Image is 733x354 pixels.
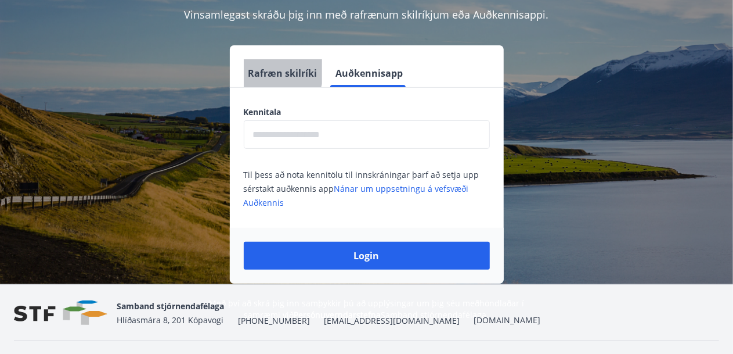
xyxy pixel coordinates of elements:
[185,8,549,22] span: Vinsamlegast skráðu þig inn með rafrænum skilríkjum eða Auðkennisappi.
[244,242,490,270] button: Login
[14,301,107,326] img: vjCaq2fThgY3EUYqSgpjEiBg6WP39ov69hlhuPVN.png
[117,301,224,312] span: Samband stjórnendafélaga
[331,59,408,87] button: Auðkennisapp
[238,315,310,327] span: [PHONE_NUMBER]
[324,315,460,327] span: [EMAIL_ADDRESS][DOMAIN_NAME]
[117,314,223,326] span: Hlíðasmára 8, 201 Kópavogi
[244,183,469,208] a: Nánar um uppsetningu á vefsvæði Auðkennis
[474,314,540,326] a: [DOMAIN_NAME]
[209,298,524,320] span: Með því að skrá þig inn samþykkir þú að upplýsingar um þig séu meðhöndlaðar í samræmi við Samband...
[244,106,490,118] label: Kennitala
[244,59,322,87] button: Rafræn skilríki
[244,169,479,208] span: Til þess að nota kennitölu til innskráningar þarf að setja upp sérstakt auðkennis app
